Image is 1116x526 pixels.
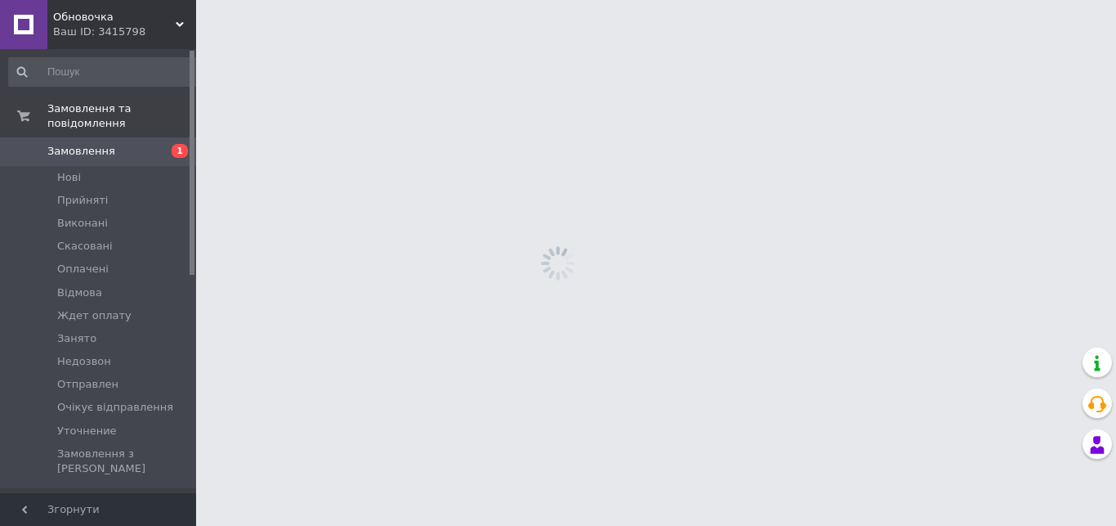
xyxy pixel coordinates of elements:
[57,447,200,476] span: Замовлення з [PERSON_NAME]
[57,239,113,254] span: Скасовані
[57,400,173,415] span: Очікує відправлення
[57,424,117,438] span: Уточнение
[47,144,115,159] span: Замовлення
[57,285,102,300] span: Відмова
[8,57,202,87] input: Пошук
[57,331,96,346] span: Занято
[47,101,196,131] span: Замовлення та повідомлення
[53,25,196,39] div: Ваш ID: 3415798
[57,170,81,185] span: Нові
[57,377,118,392] span: Отправлен
[172,144,188,158] span: 1
[57,216,108,231] span: Виконані
[57,193,108,208] span: Прийняті
[57,308,132,323] span: Ждет оплату
[57,354,111,369] span: Недозвон
[57,262,109,276] span: Оплачені
[53,10,176,25] span: Обновочка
